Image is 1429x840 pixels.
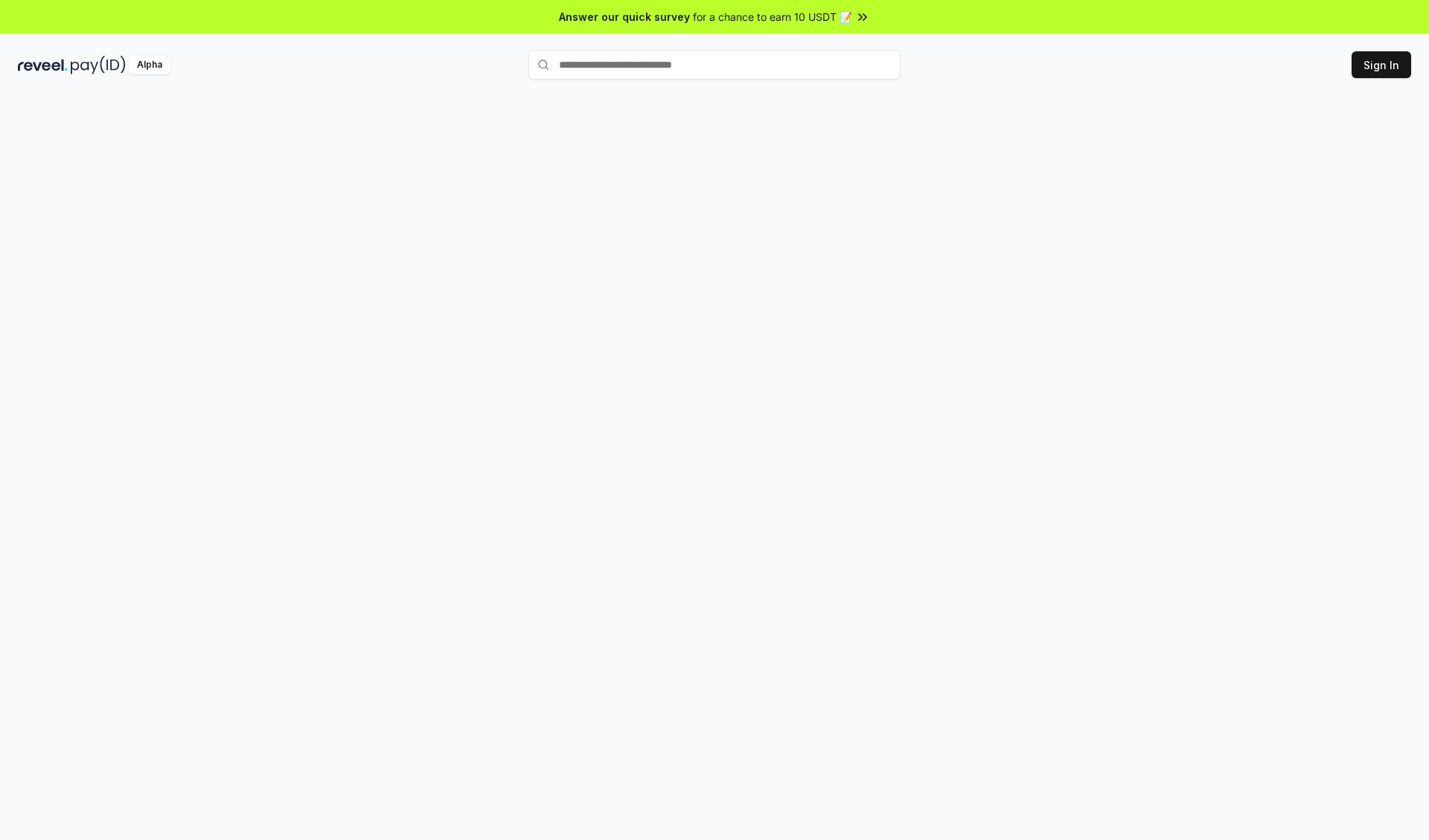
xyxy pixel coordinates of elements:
span: Answer our quick survey [559,9,690,25]
span: for a chance to earn 10 USDT 📝 [693,9,852,25]
div: Alpha [129,56,170,74]
img: pay_id [71,56,126,74]
button: Sign In [1352,51,1411,78]
img: reveel_dark [18,56,68,74]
